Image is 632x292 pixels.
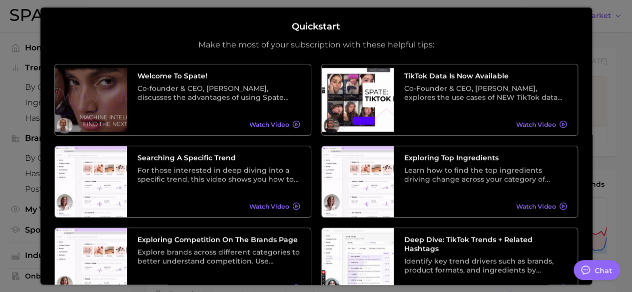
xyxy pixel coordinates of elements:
a: Welcome to Spate!Co-founder & CEO, [PERSON_NAME], discusses the advantages of using Spate data as... [54,64,311,136]
a: Exploring Top IngredientsLearn how to find the top ingredients driving change across your categor... [321,146,578,218]
h3: Searching A Specific Trend [137,153,300,162]
div: Explore brands across different categories to better understand competition. Use different preset... [137,248,300,266]
h2: Quickstart [292,21,340,32]
h3: Exploring Top Ingredients [404,153,567,162]
div: For those interested in deep diving into a specific trend, this video shows you how to search tre... [137,166,300,184]
div: Co-Founder & CEO, [PERSON_NAME], explores the use cases of NEW TikTok data and its relationship w... [404,84,567,102]
span: Watch Video [249,121,289,128]
div: Identify key trend drivers such as brands, product formats, and ingredients by leveraging a categ... [404,257,567,275]
a: TikTok data is now availableCo-Founder & CEO, [PERSON_NAME], explores the use cases of NEW TikTok... [321,64,578,136]
span: Watch Video [516,203,556,210]
h3: Welcome to Spate! [137,71,300,80]
div: Learn how to find the top ingredients driving change across your category of choice. From broad c... [404,166,567,184]
span: Watch Video [516,285,556,292]
span: Watch Video [249,203,289,210]
h3: Deep Dive: TikTok Trends + Related Hashtags [404,235,567,253]
p: Make the most of your subscription with these helpful tips: [198,40,434,50]
h3: Exploring Competition on the Brands Page [137,235,300,244]
span: Watch Video [516,121,556,128]
h3: TikTok data is now available [404,71,567,80]
a: Searching A Specific TrendFor those interested in deep diving into a specific trend, this video s... [54,146,311,218]
span: Watch Video [249,285,289,292]
div: Co-founder & CEO, [PERSON_NAME], discusses the advantages of using Spate data as well as its vari... [137,84,300,102]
